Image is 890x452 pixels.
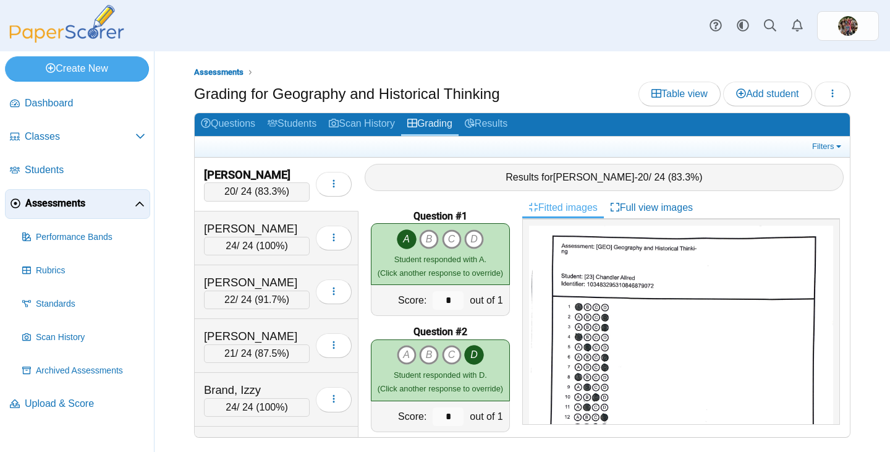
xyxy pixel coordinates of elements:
a: Results [459,113,514,136]
span: Archived Assessments [36,365,145,377]
span: 100% [260,402,285,412]
i: D [464,345,484,365]
a: PaperScorer [5,34,129,45]
i: A [397,345,417,365]
span: Kerry Swicegood [838,16,858,36]
span: Students [25,163,145,177]
div: out of 1 [467,401,509,432]
span: Classes [25,130,135,143]
span: 20 [638,172,649,182]
span: Assessments [25,197,135,210]
a: Standards [17,289,150,319]
a: Create New [5,56,149,81]
i: C [442,229,462,249]
a: Full view images [604,197,699,218]
img: ps.ZGjZAUrt273eHv6v [838,16,858,36]
span: Standards [36,298,145,310]
a: Upload & Score [5,390,150,419]
span: 20 [224,186,235,197]
i: B [419,345,439,365]
span: Upload & Score [25,397,145,411]
span: Add student [736,88,799,99]
div: [PERSON_NAME] [204,436,310,452]
i: A [397,229,417,249]
span: 24 [226,402,237,412]
a: Dashboard [5,89,150,119]
a: Grading [401,113,459,136]
small: (Click another response to override) [378,255,503,278]
a: Scan History [17,323,150,352]
h1: Grading for Geography and Historical Thinking [194,83,499,104]
span: 21 [224,348,235,359]
div: / 24 ( ) [204,182,310,201]
div: out of 1 [467,285,509,315]
a: Add student [723,82,812,106]
span: Student responded with A. [394,255,486,264]
div: Results for - / 24 ( ) [365,164,844,191]
a: Filters [809,140,847,153]
div: Brand, Izzy [204,382,310,398]
div: [PERSON_NAME] [204,221,310,237]
a: Table view [638,82,721,106]
span: 87.5% [258,348,286,359]
span: 83.3% [671,172,699,182]
i: C [442,345,462,365]
img: PaperScorer [5,5,129,43]
a: Assessments [5,189,150,219]
span: 22 [224,294,235,305]
div: / 24 ( ) [204,291,310,309]
span: 24 [226,241,237,251]
a: Students [5,156,150,185]
span: Rubrics [36,265,145,277]
span: Scan History [36,331,145,344]
div: / 24 ( ) [204,344,310,363]
div: [PERSON_NAME] [204,167,310,183]
span: Student responded with D. [394,370,487,380]
span: [PERSON_NAME] [553,172,635,182]
div: Score: [371,401,430,432]
a: Archived Assessments [17,356,150,386]
span: Assessments [194,67,244,77]
small: (Click another response to override) [378,370,503,393]
a: Classes [5,122,150,152]
div: / 24 ( ) [204,398,310,417]
a: ps.ZGjZAUrt273eHv6v [817,11,879,41]
a: Performance Bands [17,223,150,252]
b: Question #2 [413,325,467,339]
div: [PERSON_NAME] [204,328,310,344]
a: Students [261,113,323,136]
a: Questions [195,113,261,136]
b: Question #1 [413,210,467,223]
span: 100% [260,241,285,251]
span: Dashboard [25,96,145,110]
div: Score: [371,285,430,315]
div: [PERSON_NAME] [204,275,310,291]
a: Rubrics [17,256,150,286]
span: 91.7% [258,294,286,305]
span: Table view [651,88,708,99]
i: D [464,229,484,249]
span: Performance Bands [36,231,145,244]
i: B [419,229,439,249]
span: 83.3% [258,186,286,197]
a: Scan History [323,113,401,136]
div: / 24 ( ) [204,237,310,255]
a: Alerts [784,12,811,40]
a: Assessments [191,65,247,80]
a: Fitted images [522,197,604,218]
